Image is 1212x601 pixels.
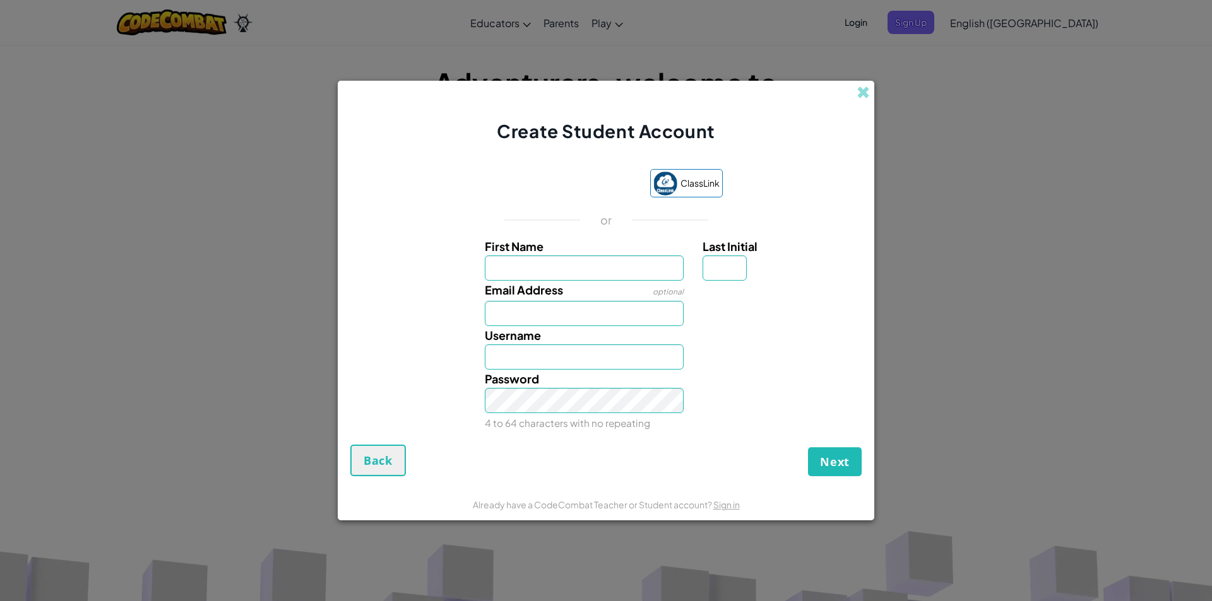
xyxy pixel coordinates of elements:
span: Last Initial [703,239,757,254]
iframe: Sign in with Google Button [484,171,644,199]
button: Back [350,445,406,476]
span: Already have a CodeCombat Teacher or Student account? [473,499,713,510]
span: Email Address [485,283,563,297]
img: classlink-logo-small.png [653,172,677,195]
span: Create Student Account [497,120,715,142]
button: Next [808,447,862,476]
a: Sign in [713,499,740,510]
span: Username [485,328,541,342]
span: Next [820,454,850,469]
span: Back [364,453,393,468]
span: optional [653,287,684,296]
span: ClassLink [680,174,720,192]
small: 4 to 64 characters with no repeating [485,417,650,429]
span: First Name [485,239,544,254]
span: Password [485,371,539,386]
p: or [600,213,612,228]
